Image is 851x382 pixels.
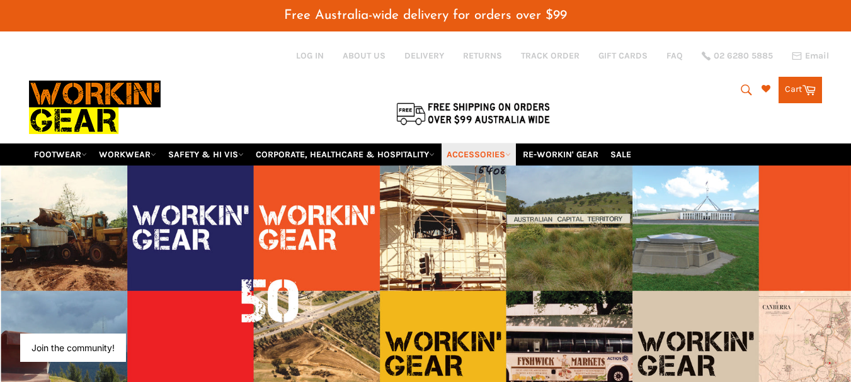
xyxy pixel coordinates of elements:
[31,342,115,353] button: Join the community!
[779,77,822,103] a: Cart
[29,72,161,143] img: Workin Gear leaders in Workwear, Safety Boots, PPE, Uniforms. Australia's No.1 in Workwear
[284,9,567,22] span: Free Australia-wide delivery for orders over $99
[163,143,249,166] a: SAFETY & HI VIS
[702,52,773,60] a: 02 6280 5885
[792,51,829,61] a: Email
[394,100,552,126] img: Flat $9.95 shipping Australia wide
[296,50,324,61] a: Log in
[463,50,502,62] a: RETURNS
[94,143,161,166] a: WORKWEAR
[343,50,386,62] a: ABOUT US
[251,143,440,166] a: CORPORATE, HEALTHCARE & HOSPITALITY
[598,50,648,62] a: GIFT CARDS
[29,143,92,166] a: FOOTWEAR
[666,50,683,62] a: FAQ
[521,50,580,62] a: TRACK ORDER
[805,52,829,60] span: Email
[442,143,516,166] a: ACCESSORIES
[404,50,444,62] a: DELIVERY
[714,52,773,60] span: 02 6280 5885
[518,143,603,166] a: RE-WORKIN' GEAR
[605,143,636,166] a: SALE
